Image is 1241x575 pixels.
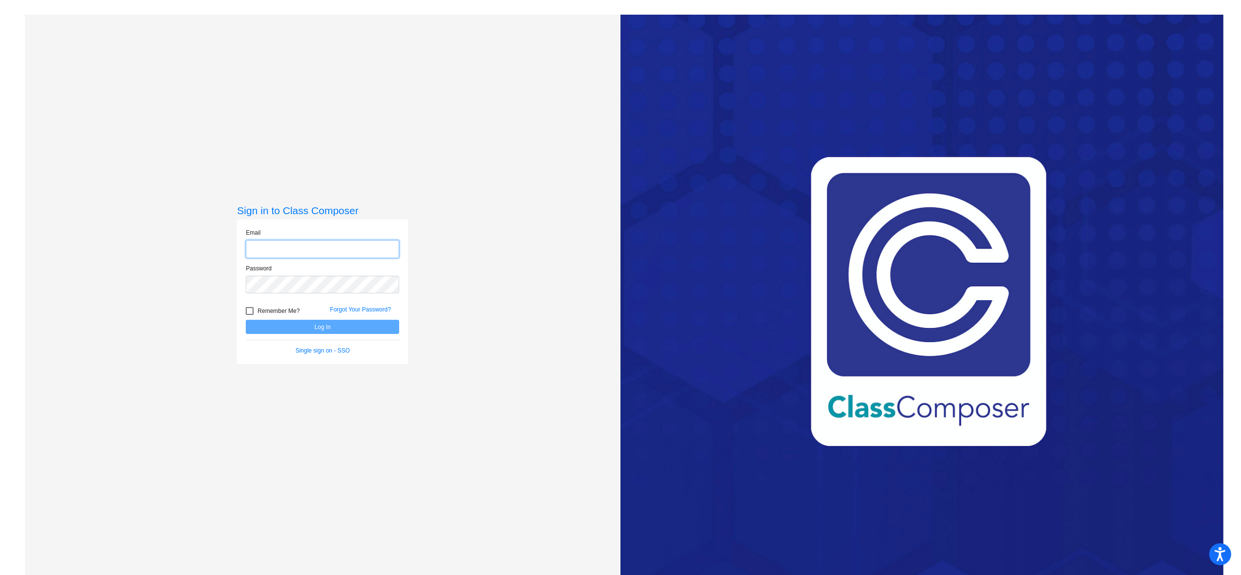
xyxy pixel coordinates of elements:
[246,228,260,237] label: Email
[246,320,399,334] button: Log In
[296,347,350,354] a: Single sign on - SSO
[246,264,272,273] label: Password
[330,306,391,313] a: Forgot Your Password?
[257,305,300,317] span: Remember Me?
[237,204,408,217] h3: Sign in to Class Composer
